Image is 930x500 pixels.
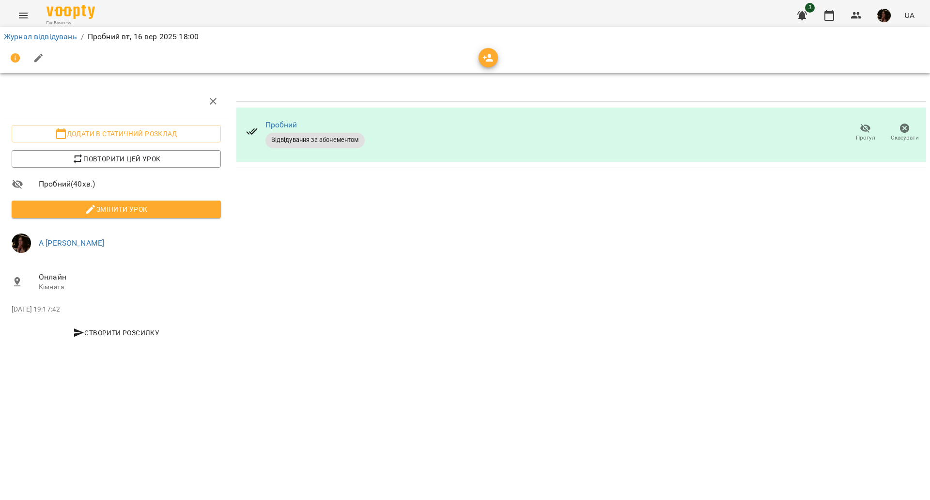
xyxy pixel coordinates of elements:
img: Voopty Logo [46,5,95,19]
img: 1b79b5faa506ccfdadca416541874b02.jpg [877,9,891,22]
nav: breadcrumb [4,31,926,43]
button: Скасувати [885,119,924,146]
span: Створити розсилку [15,327,217,339]
button: Повторити цей урок [12,150,221,168]
a: Пробний [265,120,297,129]
span: Повторити цей урок [19,153,213,165]
span: Пробний ( 40 хв. ) [39,178,221,190]
p: Пробний вт, 16 вер 2025 18:00 [88,31,199,43]
button: Прогул [846,119,885,146]
p: [DATE] 19:17:42 [12,305,221,314]
a: Журнал відвідувань [4,32,77,41]
button: Menu [12,4,35,27]
span: For Business [46,20,95,26]
span: Прогул [856,134,875,142]
span: Відвідування за абонементом [265,136,365,144]
img: 1b79b5faa506ccfdadca416541874b02.jpg [12,234,31,253]
button: UA [900,6,918,24]
button: Додати в статичний розклад [12,125,221,142]
p: Кімната [39,282,221,292]
span: Онлайн [39,271,221,283]
span: Скасувати [891,134,919,142]
span: UA [904,10,914,20]
li: / [81,31,84,43]
button: Створити розсилку [12,324,221,342]
span: Додати в статичний розклад [19,128,213,140]
span: Змінити урок [19,203,213,215]
button: Змінити урок [12,201,221,218]
span: 3 [805,3,815,13]
a: А [PERSON_NAME] [39,238,104,248]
